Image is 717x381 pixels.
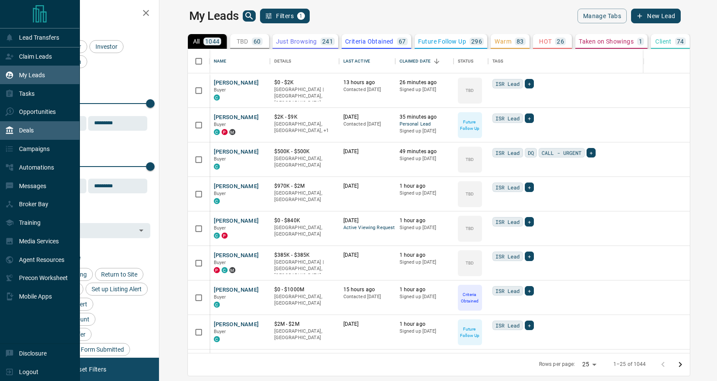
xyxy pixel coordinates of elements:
[237,38,248,44] p: TBD
[214,94,220,101] div: condos.ca
[400,259,449,266] p: Signed up [DATE]
[260,9,310,23] button: Filters1
[672,356,689,373] button: Go to next page
[343,49,370,73] div: Last Active
[418,38,466,44] p: Future Follow Up
[528,217,531,226] span: +
[274,259,335,279] p: [GEOGRAPHIC_DATA] | [GEOGRAPHIC_DATA], [GEOGRAPHIC_DATA]
[343,121,391,128] p: Contacted [DATE]
[214,329,226,334] span: Buyer
[400,155,449,162] p: Signed up [DATE]
[274,49,292,73] div: Details
[274,328,335,341] p: [GEOGRAPHIC_DATA], [GEOGRAPHIC_DATA]
[454,49,488,73] div: Status
[458,49,474,73] div: Status
[400,121,449,128] span: Personal Lead
[343,321,391,328] p: [DATE]
[459,326,481,339] p: Future Follow Up
[214,122,226,127] span: Buyer
[488,49,695,73] div: Tags
[274,321,335,328] p: $2M - $2M
[495,38,511,44] p: Warm
[495,287,520,295] span: ISR Lead
[577,9,627,23] button: Manage Tabs
[343,224,391,232] span: Active Viewing Request
[343,183,391,190] p: [DATE]
[495,183,520,192] span: ISR Lead
[495,321,520,330] span: ISR Lead
[214,302,220,308] div: condos.ca
[525,321,534,330] div: +
[587,148,596,157] div: +
[400,183,449,190] p: 1 hour ago
[214,233,220,239] div: condos.ca
[214,294,226,300] span: Buyer
[525,113,534,123] div: +
[86,283,148,296] div: Set up Listing Alert
[400,286,449,293] p: 1 hour ago
[214,252,259,260] button: [PERSON_NAME]
[298,13,304,19] span: 1
[525,217,534,227] div: +
[274,252,335,259] p: $385K - $385K
[343,217,391,224] p: [DATE]
[274,86,335,107] p: [GEOGRAPHIC_DATA] | [GEOGRAPHIC_DATA], [GEOGRAPHIC_DATA]
[254,38,261,44] p: 60
[400,321,449,328] p: 1 hour ago
[466,156,474,163] p: TBD
[539,361,575,368] p: Rows per page:
[517,38,524,44] p: 83
[214,198,220,204] div: condos.ca
[466,191,474,197] p: TBD
[274,293,335,307] p: [GEOGRAPHIC_DATA], [GEOGRAPHIC_DATA]
[214,87,226,93] span: Buyer
[343,86,391,93] p: Contacted [DATE]
[274,286,335,293] p: $0 - $1000M
[400,49,431,73] div: Claimed Date
[631,9,681,23] button: New Lead
[400,86,449,93] p: Signed up [DATE]
[189,9,239,23] h1: My Leads
[590,148,593,157] span: +
[339,49,395,73] div: Last Active
[66,362,112,377] button: Reset Filters
[395,49,454,73] div: Claimed Date
[193,38,200,44] p: All
[492,49,504,73] div: Tags
[400,128,449,135] p: Signed up [DATE]
[322,38,333,44] p: 241
[214,286,259,294] button: [PERSON_NAME]
[525,183,534,192] div: +
[214,148,259,156] button: [PERSON_NAME]
[214,267,220,273] div: property.ca
[95,268,143,281] div: Return to Site
[528,287,531,295] span: +
[343,148,391,155] p: [DATE]
[274,183,335,190] p: $970K - $2M
[229,267,235,273] div: mrloft.ca
[399,38,406,44] p: 67
[214,113,259,122] button: [PERSON_NAME]
[525,286,534,296] div: +
[400,113,449,121] p: 35 minutes ago
[276,38,317,44] p: Just Browsing
[205,38,220,44] p: 1044
[214,156,226,162] span: Buyer
[343,113,391,121] p: [DATE]
[214,321,259,329] button: [PERSON_NAME]
[274,79,335,86] p: $0 - $2K
[274,148,335,155] p: $500K - $500K
[639,38,642,44] p: 1
[214,191,226,196] span: Buyer
[135,224,147,236] button: Open
[89,40,124,53] div: Investor
[343,293,391,300] p: Contacted [DATE]
[400,328,449,335] p: Signed up [DATE]
[525,252,534,261] div: +
[209,49,270,73] div: Name
[89,286,145,293] span: Set up Listing Alert
[495,114,520,123] span: ISR Lead
[214,225,226,231] span: Buyer
[400,148,449,155] p: 49 minutes ago
[400,190,449,197] p: Signed up [DATE]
